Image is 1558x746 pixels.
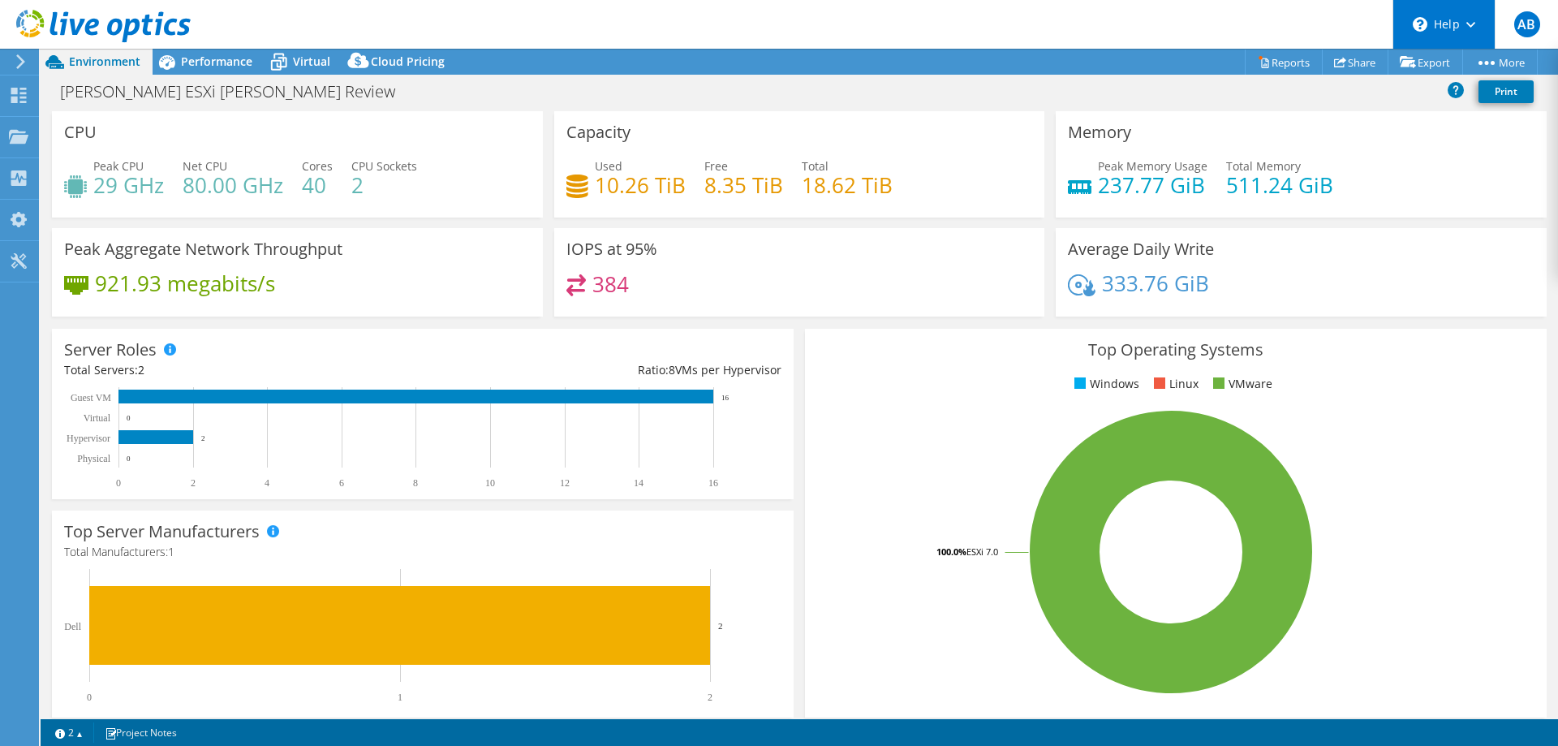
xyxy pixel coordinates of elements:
[64,523,260,541] h3: Top Server Manufacturers
[64,543,781,561] h4: Total Manufacturers:
[1413,17,1427,32] svg: \n
[1478,80,1534,103] a: Print
[1209,375,1272,393] li: VMware
[183,176,283,194] h4: 80.00 GHz
[53,83,420,101] h1: [PERSON_NAME] ESXi [PERSON_NAME] Review
[413,477,418,489] text: 8
[201,434,205,442] text: 2
[595,176,686,194] h4: 10.26 TiB
[1322,50,1388,75] a: Share
[138,362,144,377] span: 2
[64,240,342,258] h3: Peak Aggregate Network Throughput
[71,392,111,403] text: Guest VM
[704,158,728,174] span: Free
[69,54,140,69] span: Environment
[1098,176,1207,194] h4: 237.77 GiB
[93,158,144,174] span: Peak CPU
[1068,240,1214,258] h3: Average Daily Write
[127,414,131,422] text: 0
[708,477,718,489] text: 16
[802,158,828,174] span: Total
[1388,50,1463,75] a: Export
[64,361,423,379] div: Total Servers:
[592,275,629,293] h4: 384
[64,341,157,359] h3: Server Roles
[265,477,269,489] text: 4
[302,158,333,174] span: Cores
[1068,123,1131,141] h3: Memory
[191,477,196,489] text: 2
[293,54,330,69] span: Virtual
[1150,375,1199,393] li: Linux
[127,455,131,463] text: 0
[302,176,333,194] h4: 40
[84,412,111,424] text: Virtual
[560,477,570,489] text: 12
[721,394,730,402] text: 16
[371,54,445,69] span: Cloud Pricing
[936,545,966,558] tspan: 100.0%
[595,158,622,174] span: Used
[1462,50,1538,75] a: More
[817,341,1534,359] h3: Top Operating Systems
[44,722,94,743] a: 2
[93,722,188,743] a: Project Notes
[183,158,227,174] span: Net CPU
[339,477,344,489] text: 6
[351,176,417,194] h4: 2
[181,54,252,69] span: Performance
[351,158,417,174] span: CPU Sockets
[708,692,712,703] text: 2
[669,362,675,377] span: 8
[398,692,402,703] text: 1
[168,544,174,559] span: 1
[1098,158,1207,174] span: Peak Memory Usage
[966,545,998,558] tspan: ESXi 7.0
[718,621,723,631] text: 2
[93,176,164,194] h4: 29 GHz
[566,240,657,258] h3: IOPS at 95%
[67,433,110,444] text: Hypervisor
[116,477,121,489] text: 0
[423,361,781,379] div: Ratio: VMs per Hypervisor
[64,621,81,632] text: Dell
[485,477,495,489] text: 10
[64,123,97,141] h3: CPU
[634,477,643,489] text: 14
[802,176,893,194] h4: 18.62 TiB
[1226,158,1301,174] span: Total Memory
[566,123,631,141] h3: Capacity
[87,692,92,703] text: 0
[1245,50,1323,75] a: Reports
[704,176,783,194] h4: 8.35 TiB
[1226,176,1333,194] h4: 511.24 GiB
[77,453,110,464] text: Physical
[95,274,275,292] h4: 921.93 megabits/s
[1070,375,1139,393] li: Windows
[1102,274,1209,292] h4: 333.76 GiB
[1514,11,1540,37] span: AB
